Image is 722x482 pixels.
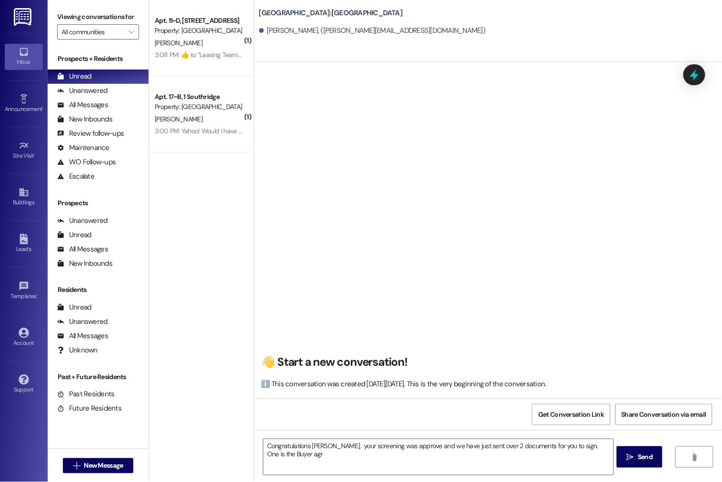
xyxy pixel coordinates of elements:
div: Past Residents [57,389,115,399]
a: Leads [5,231,43,257]
button: Send [617,446,663,468]
span: [PERSON_NAME] [155,115,202,123]
i:  [691,453,698,461]
div: WO Follow-ups [57,157,116,167]
b: [GEOGRAPHIC_DATA]: [GEOGRAPHIC_DATA] [259,8,403,18]
span: New Message [84,461,123,471]
div: Unanswered [57,317,108,327]
div: Review follow-ups [57,129,124,139]
div: Prospects + Residents [48,54,149,64]
div: Unread [57,302,91,312]
a: Support [5,372,43,397]
div: Future Residents [57,403,121,413]
div: Apt. 11~D, [STREET_ADDRESS] [155,16,243,26]
span: Get Conversation Link [538,410,604,420]
div: All Messages [57,100,108,110]
div: 3:00 PM: Yahoo! Would I have to be home for that? [155,127,295,135]
div: Unanswered [57,86,108,96]
div: [PERSON_NAME]. ([PERSON_NAME][EMAIL_ADDRESS][DOMAIN_NAME]) [259,26,486,36]
span: • [34,151,36,158]
div: ℹ️ This conversation was created [DATE][DATE]. This is the very beginning of the conversation. [261,379,710,389]
button: Get Conversation Link [532,404,610,425]
textarea: Congratulations [PERSON_NAME], your screening was approve and we have just sent over 2 documents ... [263,439,613,475]
div: New Inbounds [57,259,112,269]
div: New Inbounds [57,114,112,124]
div: Unknown [57,345,98,355]
div: All Messages [57,331,108,341]
i:  [73,462,80,470]
a: Buildings [5,184,43,210]
h2: 👋 Start a new conversation! [261,355,710,370]
span: Share Conversation via email [622,410,706,420]
div: Unread [57,230,91,240]
span: Send [638,452,652,462]
div: Maintenance [57,143,110,153]
button: Share Conversation via email [615,404,712,425]
span: [PERSON_NAME] [155,39,202,47]
a: Templates • [5,278,43,304]
div: Residents [48,285,149,295]
button: New Message [63,458,133,473]
div: Escalate [57,171,94,181]
div: Apt. 17~B, 1 Southridge [155,92,243,102]
span: • [42,104,44,111]
a: Site Visit • [5,138,43,163]
div: Prospects [48,198,149,208]
label: Viewing conversations for [57,10,139,24]
div: Property: [GEOGRAPHIC_DATA] [155,26,243,36]
div: All Messages [57,244,108,254]
div: Unanswered [57,216,108,226]
a: Inbox [5,44,43,70]
div: Unread [57,71,91,81]
span: • [37,291,38,298]
div: Property: [GEOGRAPHIC_DATA] [155,102,243,112]
img: ResiDesk Logo [14,8,33,26]
i:  [627,453,634,461]
input: All communities [61,24,124,40]
i:  [129,28,134,36]
div: 3:08 PM: ​👍​ to “ Leasing Team (Park Place): . ” [155,50,278,59]
a: Account [5,325,43,351]
div: Past + Future Residents [48,372,149,382]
